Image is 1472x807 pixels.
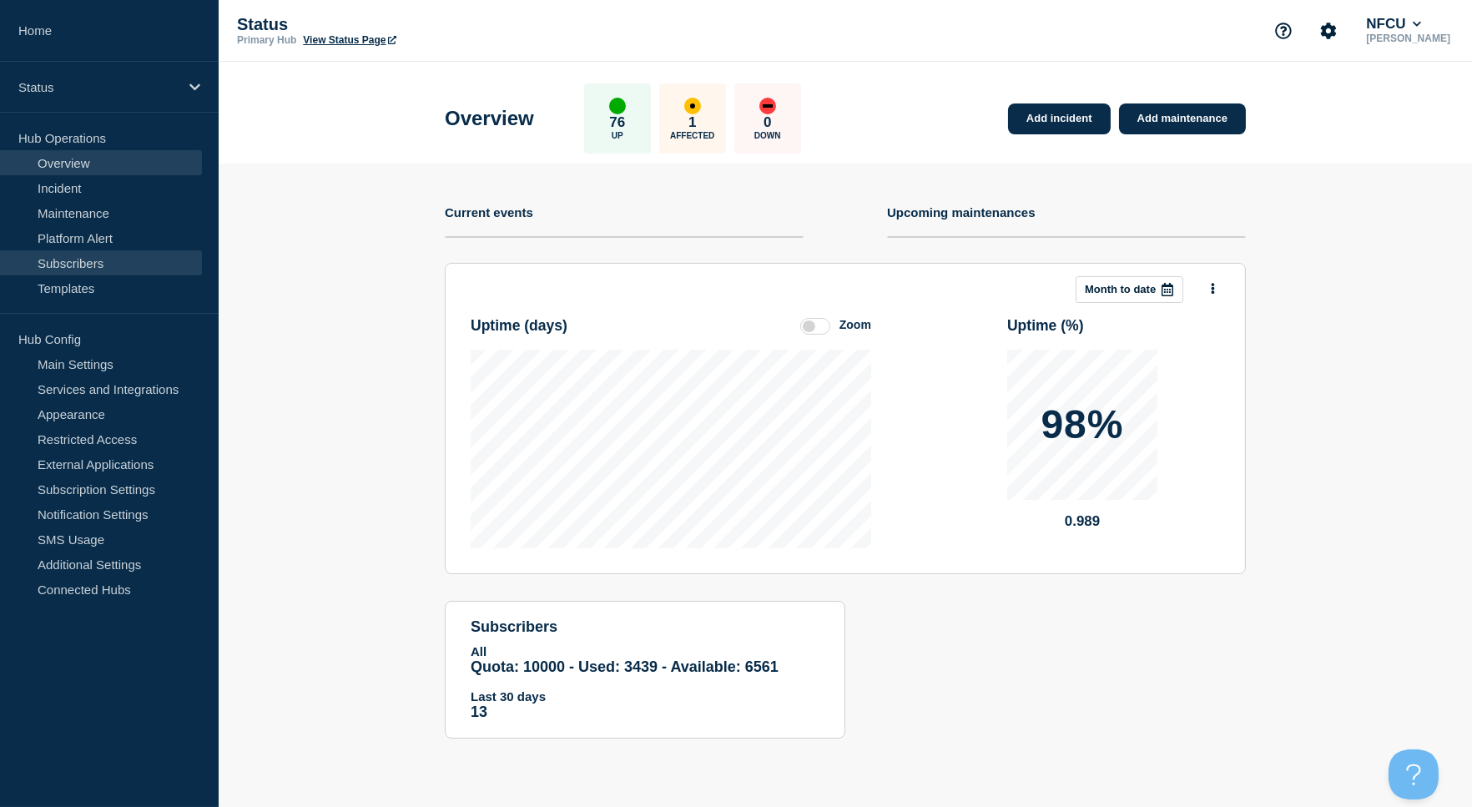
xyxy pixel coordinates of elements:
[471,317,567,335] h3: Uptime ( days )
[754,131,781,140] p: Down
[471,704,819,721] p: 13
[445,107,534,130] h1: Overview
[1363,33,1454,44] p: [PERSON_NAME]
[684,98,701,114] div: affected
[1311,13,1346,48] button: Account settings
[1363,16,1424,33] button: NFCU
[1266,13,1301,48] button: Support
[237,34,296,46] p: Primary Hub
[670,131,714,140] p: Affected
[759,98,776,114] div: down
[839,318,871,331] div: Zoom
[471,658,779,675] span: Quota: 10000 - Used: 3439 - Available: 6561
[1119,103,1246,134] a: Add maintenance
[303,34,396,46] a: View Status Page
[1007,513,1157,530] p: 0.989
[612,131,623,140] p: Up
[688,114,696,131] p: 1
[1007,317,1084,335] h3: Uptime ( % )
[18,80,179,94] p: Status
[471,689,819,704] p: Last 30 days
[445,205,533,219] h4: Current events
[887,205,1036,219] h4: Upcoming maintenances
[609,114,625,131] p: 76
[609,98,626,114] div: up
[471,618,819,636] h4: subscribers
[1085,283,1156,295] p: Month to date
[1008,103,1111,134] a: Add incident
[1389,749,1439,799] iframe: Help Scout Beacon - Open
[237,15,571,34] p: Status
[471,644,819,658] p: All
[1076,276,1183,303] button: Month to date
[764,114,771,131] p: 0
[1041,405,1123,445] p: 98%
